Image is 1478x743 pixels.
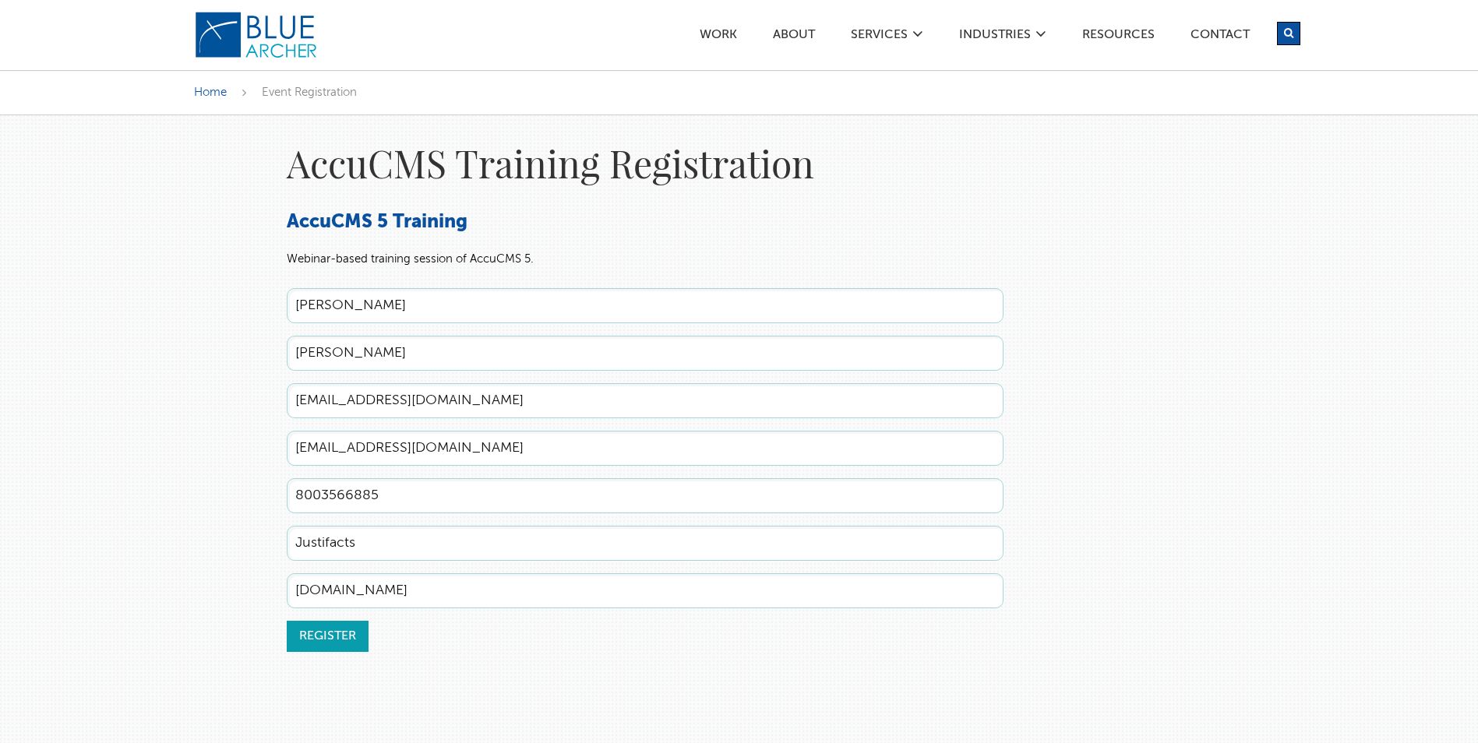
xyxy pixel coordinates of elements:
[287,526,1004,561] input: Company Name
[262,86,357,98] span: Event Registration
[958,29,1032,45] a: Industries
[287,621,369,652] input: Register
[287,210,1004,235] h3: AccuCMS 5 Training
[194,11,319,59] img: Blue Archer Logo
[1081,29,1155,45] a: Resources
[1190,29,1250,45] a: Contact
[772,29,816,45] a: ABOUT
[287,573,1004,608] input: Website URL
[850,29,908,45] a: SERVICES
[287,431,1004,466] input: Confirm Email
[287,251,1004,269] p: Webinar-based training session of AccuCMS 5.
[287,336,1004,371] input: Last Name
[287,478,1004,513] input: Phone
[287,383,1004,418] input: Email
[287,288,1004,323] input: First Name
[194,86,227,98] a: Home
[699,29,738,45] a: Work
[287,139,1004,187] h1: AccuCMS Training Registration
